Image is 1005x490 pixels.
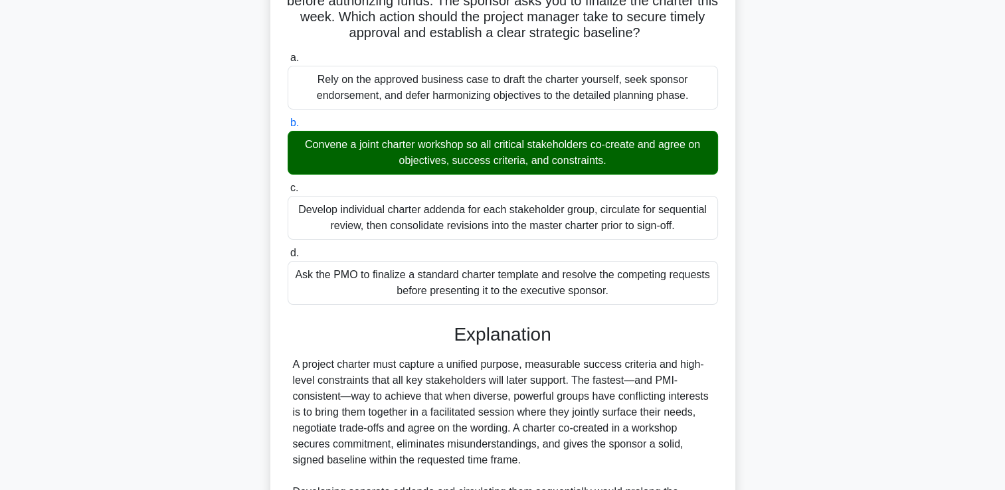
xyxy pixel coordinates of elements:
h3: Explanation [296,323,710,346]
div: Rely on the approved business case to draft the charter yourself, seek sponsor endorsement, and d... [288,66,718,110]
span: b. [290,117,299,128]
span: c. [290,182,298,193]
div: Ask the PMO to finalize a standard charter template and resolve the competing requests before pre... [288,261,718,305]
span: a. [290,52,299,63]
div: Develop individual charter addenda for each stakeholder group, circulate for sequential review, t... [288,196,718,240]
div: Convene a joint charter workshop so all critical stakeholders co-create and agree on objectives, ... [288,131,718,175]
span: d. [290,247,299,258]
